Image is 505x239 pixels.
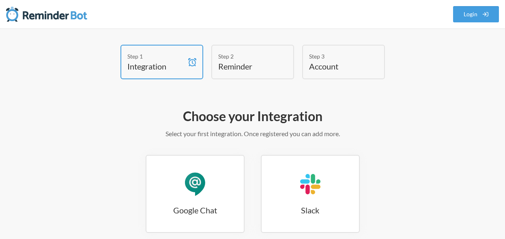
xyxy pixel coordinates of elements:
img: Reminder Bot [6,6,87,22]
div: Step 2 [218,52,275,61]
h4: Account [309,61,366,72]
a: Login [453,6,499,22]
h4: Reminder [218,61,275,72]
h3: Slack [262,204,359,216]
div: Step 1 [127,52,184,61]
div: Step 3 [309,52,366,61]
h3: Google Chat [146,204,244,216]
h4: Integration [127,61,184,72]
h2: Choose your Integration [24,108,481,125]
p: Select your first integration. Once registered you can add more. [24,129,481,139]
